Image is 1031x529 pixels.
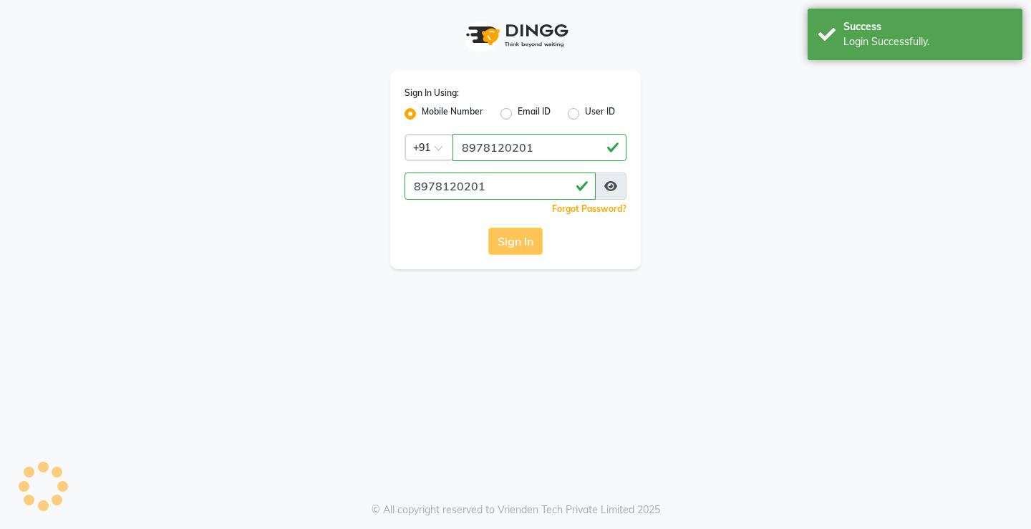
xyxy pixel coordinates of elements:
input: Username [405,173,596,200]
input: Username [452,134,626,161]
label: Sign In Using: [405,87,459,100]
img: logo1.svg [458,14,573,57]
div: Success [843,19,1012,34]
div: Login Successfully. [843,34,1012,49]
label: User ID [585,105,615,122]
label: Mobile Number [422,105,483,122]
a: Forgot Password? [552,203,626,214]
label: Email ID [518,105,551,122]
